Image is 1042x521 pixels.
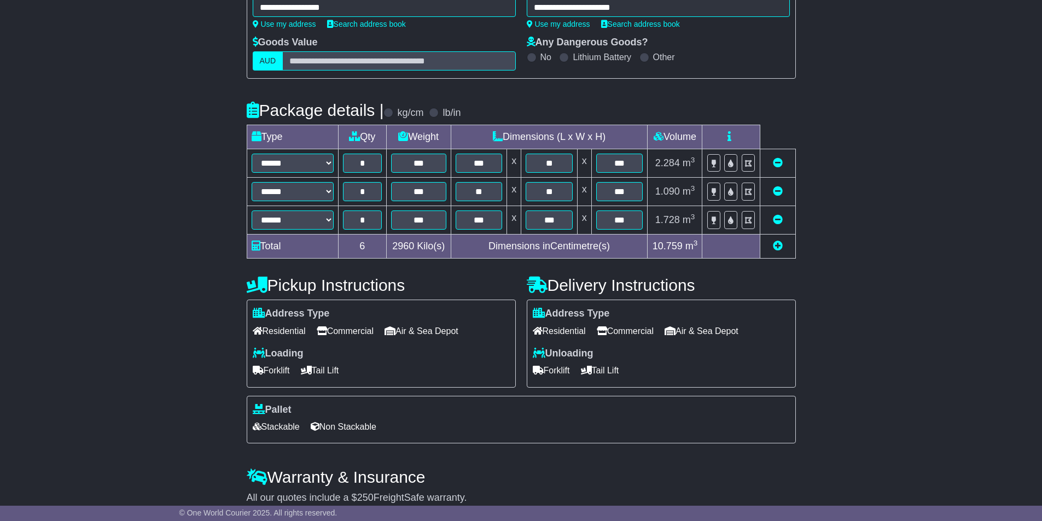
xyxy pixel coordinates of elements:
a: Use my address [527,20,590,28]
span: Residential [253,323,306,339]
label: No [540,52,551,62]
label: Address Type [253,308,330,320]
span: 2.284 [655,157,680,168]
span: Air & Sea Depot [385,323,458,339]
a: Add new item [773,241,783,251]
label: Any Dangerous Goods? [527,37,648,49]
span: Forklift [533,362,570,379]
a: Remove this item [773,157,783,168]
span: m [683,157,695,168]
td: x [577,149,591,178]
span: 10.759 [653,241,683,251]
td: Weight [386,125,451,149]
label: AUD [253,51,283,71]
label: Goods Value [253,37,318,49]
label: kg/cm [397,107,423,119]
span: Tail Lift [581,362,619,379]
td: Dimensions (L x W x H) [451,125,648,149]
a: Search address book [327,20,406,28]
td: x [577,178,591,206]
span: Residential [533,323,586,339]
span: 2960 [392,241,414,251]
h4: Warranty & Insurance [247,468,796,486]
td: x [507,178,521,206]
td: x [577,206,591,235]
h4: Delivery Instructions [527,276,796,294]
span: Tail Lift [301,362,339,379]
a: Remove this item [773,214,783,225]
label: Other [653,52,675,62]
span: Commercial [597,323,654,339]
sup: 3 [691,156,695,164]
a: Search address book [601,20,680,28]
td: Volume [648,125,702,149]
span: Stackable [253,418,300,435]
td: x [507,206,521,235]
h4: Package details | [247,101,384,119]
label: Pallet [253,404,292,416]
td: 6 [338,235,386,259]
span: Air & Sea Depot [665,323,738,339]
td: Dimensions in Centimetre(s) [451,235,648,259]
span: m [683,186,695,197]
span: © One World Courier 2025. All rights reserved. [179,508,337,517]
span: 1.090 [655,186,680,197]
span: Commercial [317,323,374,339]
sup: 3 [691,213,695,221]
span: Forklift [253,362,290,379]
label: lb/in [443,107,461,119]
a: Remove this item [773,186,783,197]
td: Kilo(s) [386,235,451,259]
sup: 3 [694,239,698,247]
td: Qty [338,125,386,149]
label: Lithium Battery [573,52,631,62]
span: 1.728 [655,214,680,225]
h4: Pickup Instructions [247,276,516,294]
span: m [685,241,698,251]
label: Loading [253,348,304,360]
span: m [683,214,695,225]
td: x [507,149,521,178]
div: All our quotes include a $ FreightSafe warranty. [247,492,796,504]
span: 250 [357,492,374,503]
label: Address Type [533,308,610,320]
label: Unloading [533,348,593,360]
a: Use my address [253,20,316,28]
td: Total [247,235,338,259]
span: Non Stackable [311,418,376,435]
td: Type [247,125,338,149]
sup: 3 [691,184,695,192]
